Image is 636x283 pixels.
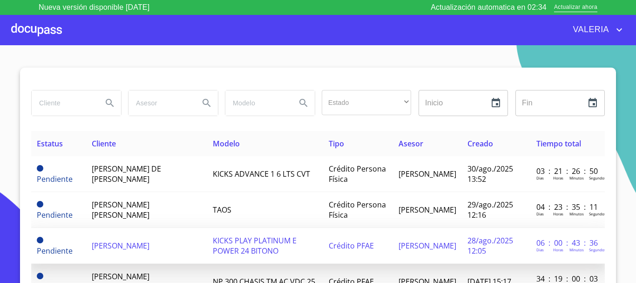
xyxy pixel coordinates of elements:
span: Creado [467,138,493,149]
p: Segundos [589,175,606,180]
span: [PERSON_NAME] [92,241,149,251]
span: Actualizar ahora [554,3,597,13]
p: Dias [536,211,544,216]
p: Segundos [589,247,606,252]
span: KICKS ADVANCE 1 6 LTS CVT [213,169,310,179]
span: Pendiente [37,246,73,256]
span: Estatus [37,138,63,149]
span: VALERIA [566,22,614,37]
span: [PERSON_NAME] [PERSON_NAME] [92,200,149,220]
span: Crédito PFAE [329,241,374,251]
span: 30/ago./2025 13:52 [467,164,513,184]
span: [PERSON_NAME] [399,169,456,179]
p: Dias [536,175,544,180]
span: [PERSON_NAME] [399,205,456,215]
span: Tipo [329,138,344,149]
p: Nueva versión disponible [DATE] [39,2,149,13]
span: [PERSON_NAME] [399,241,456,251]
p: Minutos [569,247,584,252]
p: 03 : 21 : 26 : 50 [536,166,599,176]
span: Pendiente [37,273,43,279]
span: Modelo [213,138,240,149]
span: Pendiente [37,165,43,172]
span: Pendiente [37,174,73,184]
p: Actualización automatica en 02:34 [431,2,547,13]
div: ​ [322,90,411,115]
p: Minutos [569,211,584,216]
span: 28/ago./2025 12:05 [467,235,513,256]
span: Crédito Persona Física [329,164,386,184]
p: 06 : 00 : 43 : 36 [536,238,599,248]
input: search [32,90,95,116]
span: 29/ago./2025 12:16 [467,200,513,220]
p: Minutos [569,175,584,180]
button: Search [99,92,121,114]
input: search [225,90,289,116]
p: Segundos [589,211,606,216]
span: Pendiente [37,201,43,207]
p: Horas [553,247,563,252]
span: Asesor [399,138,423,149]
p: Horas [553,211,563,216]
span: Cliente [92,138,116,149]
span: TAOS [213,205,231,215]
p: 04 : 23 : 35 : 11 [536,202,599,212]
p: Dias [536,247,544,252]
span: Tiempo total [536,138,581,149]
button: account of current user [566,22,625,37]
span: [PERSON_NAME] DE [PERSON_NAME] [92,164,161,184]
span: KICKS PLAY PLATINUM E POWER 24 BITONO [213,235,297,256]
span: Crédito Persona Física [329,200,386,220]
input: search [129,90,192,116]
span: Pendiente [37,210,73,220]
button: Search [292,92,315,114]
button: Search [196,92,218,114]
p: Horas [553,175,563,180]
span: Pendiente [37,237,43,243]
